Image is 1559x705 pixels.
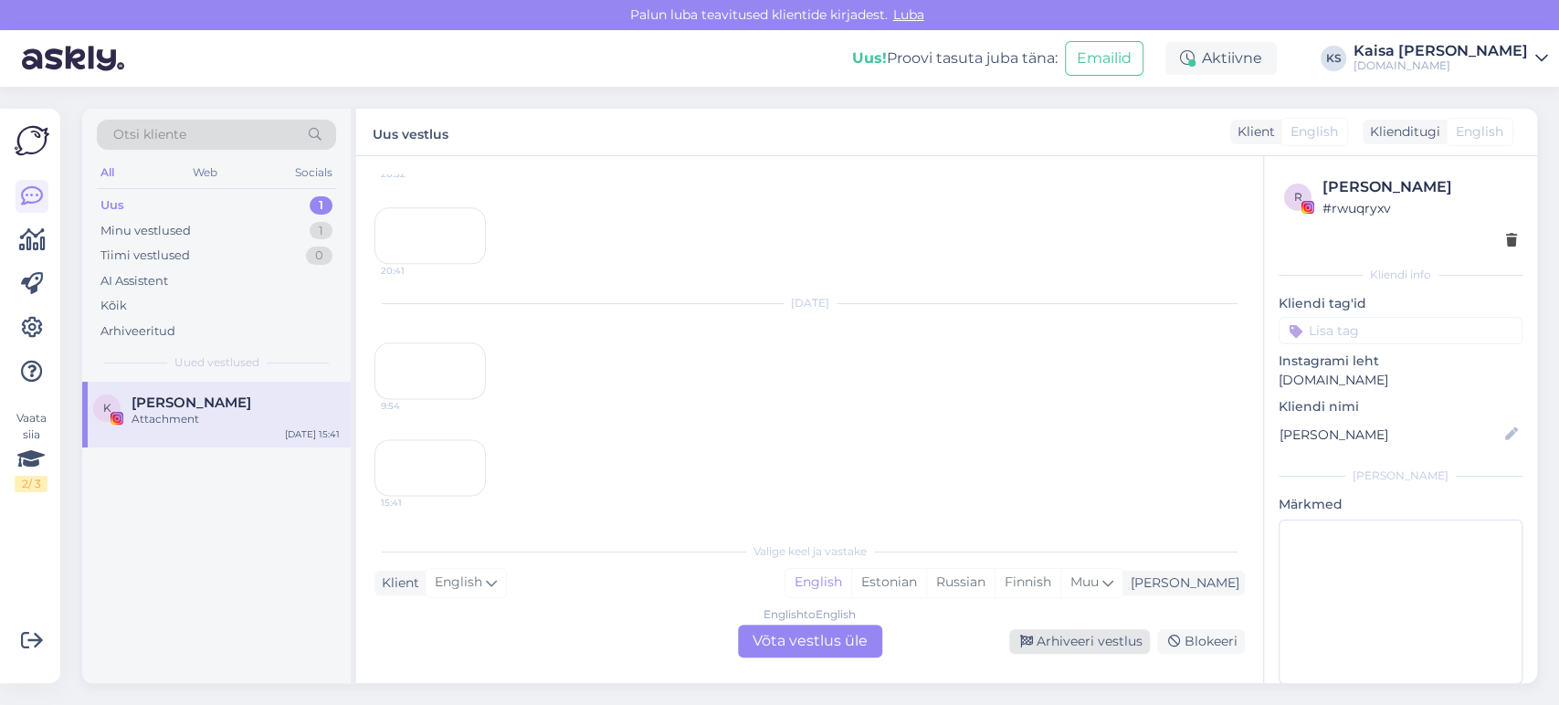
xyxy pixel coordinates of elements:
div: Kliendi info [1279,267,1522,283]
div: Kaisa [PERSON_NAME] [1354,44,1528,58]
div: Klient [1230,122,1275,142]
div: All [97,161,118,184]
div: KS [1321,46,1346,71]
span: 20:32 [381,167,449,181]
div: Kõik [100,297,127,315]
div: 1 [310,222,332,240]
div: Attachment [132,411,340,427]
span: r [1294,190,1302,204]
div: AI Assistent [100,272,168,290]
span: Krista Pētersone [132,395,251,411]
div: Proovi tasuta juba täna: [852,47,1058,69]
div: Russian [926,569,995,596]
p: Kliendi tag'id [1279,294,1522,313]
div: Socials [291,161,336,184]
div: [DOMAIN_NAME] [1354,58,1528,73]
div: 1 [310,196,332,215]
input: Lisa tag [1279,317,1522,344]
p: Märkmed [1279,495,1522,514]
span: Luba [888,6,930,23]
span: English [1456,122,1503,142]
span: 15:41 [381,496,449,510]
div: Tiimi vestlused [100,247,190,265]
div: Minu vestlused [100,222,191,240]
p: Instagrami leht [1279,352,1522,371]
div: Arhiveeri vestlus [1009,629,1150,654]
div: [DATE] 15:41 [285,427,340,441]
div: Võta vestlus üle [738,625,882,658]
div: [DATE] [374,295,1245,311]
div: 2 / 3 [15,476,47,492]
div: English to English [764,606,856,623]
div: Web [189,161,221,184]
div: Vaata siia [15,410,47,492]
div: Aktiivne [1165,42,1277,75]
p: Kliendi nimi [1279,397,1522,416]
span: Muu [1070,573,1099,590]
div: [PERSON_NAME] [1322,176,1517,198]
span: 9:54 [381,399,449,413]
a: Kaisa [PERSON_NAME][DOMAIN_NAME] [1354,44,1548,73]
span: English [1290,122,1338,142]
span: K [103,401,111,415]
div: Valige keel ja vastake [374,543,1245,560]
span: 20:41 [381,264,449,278]
div: 0 [306,247,332,265]
b: Uus! [852,49,887,67]
span: Otsi kliente [113,125,186,144]
input: Lisa nimi [1280,425,1501,445]
div: Arhiveeritud [100,322,175,341]
div: Klienditugi [1363,122,1440,142]
div: Klient [374,573,419,593]
span: English [435,573,482,593]
button: Emailid [1065,41,1143,76]
div: English [785,569,851,596]
div: # rwuqryxv [1322,198,1517,218]
label: Uus vestlus [373,120,448,144]
div: Finnish [995,569,1060,596]
img: Askly Logo [15,123,49,158]
div: [PERSON_NAME] [1123,573,1239,593]
div: [PERSON_NAME] [1279,468,1522,484]
p: [DOMAIN_NAME] [1279,371,1522,390]
div: Uus [100,196,124,215]
div: Estonian [851,569,926,596]
span: Uued vestlused [174,354,259,371]
div: Blokeeri [1157,629,1245,654]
